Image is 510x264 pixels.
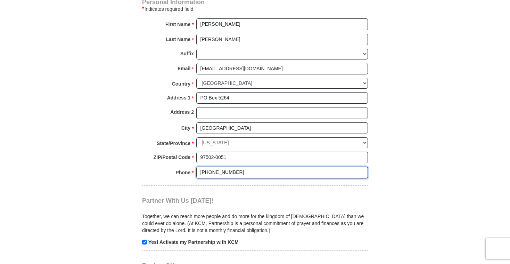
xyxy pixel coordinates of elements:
strong: City [181,123,190,133]
strong: Address 1 [167,93,191,103]
strong: Suffix [180,49,194,58]
strong: ZIP/Postal Code [154,152,191,162]
strong: Last Name [166,34,191,44]
strong: Phone [176,168,191,177]
p: Together, we can reach more people and do more for the kingdom of [DEMOGRAPHIC_DATA] than we coul... [142,213,368,234]
strong: Email [178,64,190,73]
div: Indicates required field [142,5,368,13]
strong: Yes! Activate my Partnership with KCM [148,239,239,245]
strong: State/Province [157,138,190,148]
strong: Address 2 [170,107,194,117]
strong: First Name [165,19,190,29]
strong: Country [172,79,191,89]
span: Partner With Us [DATE]! [142,197,214,204]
